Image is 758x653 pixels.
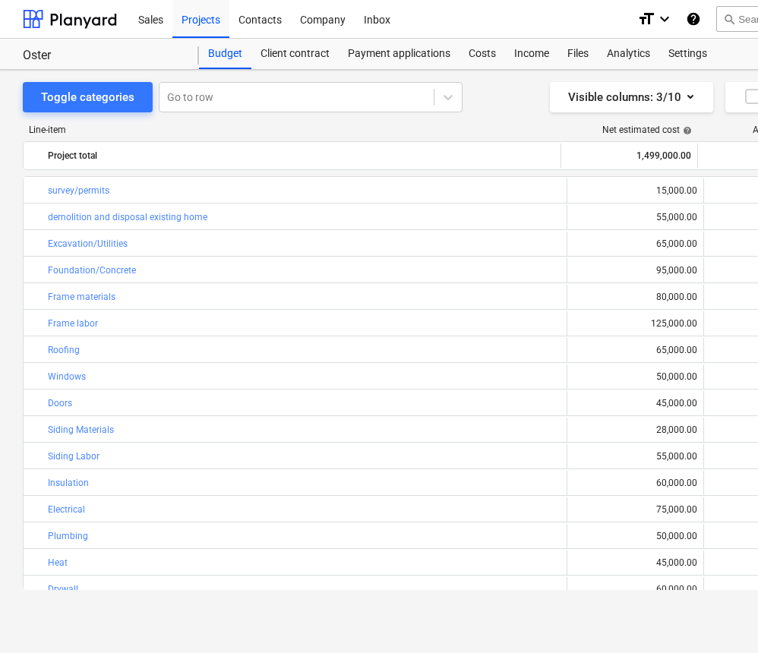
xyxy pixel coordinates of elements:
a: Siding Materials [48,424,114,435]
div: 55,000.00 [573,451,697,462]
a: Roofing [48,345,80,355]
div: 65,000.00 [573,345,697,355]
div: 55,000.00 [573,212,697,222]
div: 60,000.00 [573,584,697,595]
div: Net estimated cost [602,125,692,135]
a: survey/permits [48,185,109,196]
a: Costs [460,39,505,69]
i: Knowledge base [686,10,701,28]
a: Insulation [48,478,89,488]
a: Doors [48,398,72,409]
a: Drywall [48,584,78,595]
div: 45,000.00 [573,398,697,409]
span: help [680,126,692,135]
div: 65,000.00 [573,238,697,249]
div: Project total [48,144,554,168]
a: Plumbing [48,531,88,541]
div: Toggle categories [41,87,134,107]
div: 45,000.00 [573,557,697,568]
a: demolition and disposal existing home [48,212,207,222]
div: 80,000.00 [573,292,697,302]
a: Frame labor [48,318,98,329]
a: Budget [199,39,251,69]
a: Income [505,39,558,69]
span: search [723,13,735,25]
button: Visible columns:3/10 [550,82,713,112]
div: 75,000.00 [573,504,697,515]
a: Excavation/Utilities [48,238,128,249]
i: format_size [637,10,655,28]
a: Files [558,39,598,69]
a: Siding Labor [48,451,99,462]
a: Analytics [598,39,659,69]
div: 60,000.00 [573,478,697,488]
a: Electrical [48,504,85,515]
i: keyboard_arrow_down [655,10,674,28]
a: Payment applications [339,39,460,69]
a: Settings [659,39,716,69]
a: Heat [48,557,68,568]
div: 125,000.00 [573,318,697,329]
div: 15,000.00 [573,185,697,196]
div: Visible columns : 3/10 [568,87,695,107]
a: Client contract [251,39,339,69]
a: Windows [48,371,86,382]
div: Oster [23,48,181,64]
div: 50,000.00 [573,371,697,382]
a: Frame materials [48,292,115,302]
a: Foundation/Concrete [48,265,136,276]
div: 50,000.00 [573,531,697,541]
button: Toggle categories [23,82,153,112]
div: 95,000.00 [573,265,697,276]
div: 28,000.00 [573,424,697,435]
div: 1,499,000.00 [567,144,691,168]
div: Line-item [23,125,562,135]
